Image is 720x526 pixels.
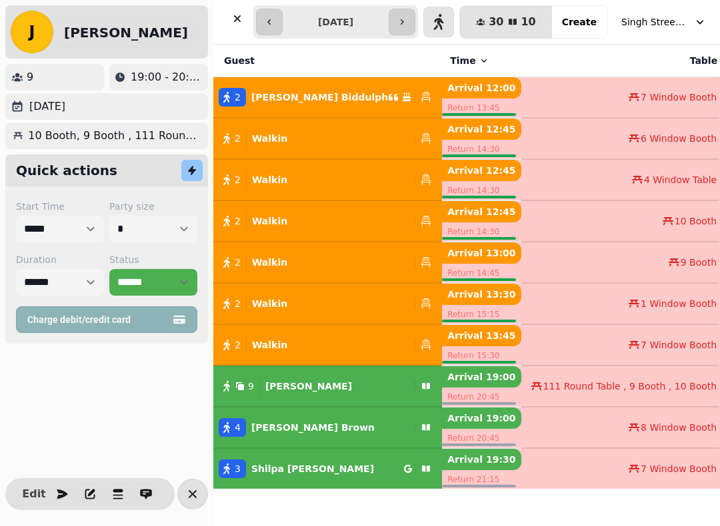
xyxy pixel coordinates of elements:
[235,256,241,269] span: 2
[252,132,287,145] p: Walkin
[450,54,489,67] button: Time
[252,173,287,186] p: Walkin
[26,489,42,499] span: Edit
[109,200,197,213] label: Party size
[450,54,475,67] span: Time
[644,173,717,186] span: 4 Window Table
[235,462,241,475] span: 3
[613,10,715,34] button: Singh Street Bruntsfield
[16,200,104,213] label: Start Time
[442,470,521,489] p: Return 21:15
[641,132,717,145] span: 6 Window Booth
[442,325,521,346] p: Arrival 13:45
[252,297,287,310] p: Walkin
[213,288,442,320] button: 2Walkin
[29,24,35,40] span: J
[235,132,241,145] span: 2
[442,181,521,200] p: Return 14:30
[64,23,188,42] h2: [PERSON_NAME]
[252,214,287,228] p: Walkin
[213,123,442,154] button: 2Walkin
[21,481,47,507] button: Edit
[681,256,717,269] span: 9 Booth
[621,15,688,29] span: Singh Street Bruntsfield
[251,421,375,434] p: [PERSON_NAME] Brown
[235,297,241,310] span: 2
[16,253,104,266] label: Duration
[442,160,521,181] p: Arrival 12:45
[442,305,521,324] p: Return 15:15
[543,380,717,393] span: 111 Round Table , 9 Booth , 10 Booth
[27,315,170,324] span: Charge debit/credit card
[442,284,521,305] p: Arrival 13:30
[551,6,607,38] button: Create
[641,421,717,434] span: 8 Window Booth
[213,164,442,196] button: 2Walkin
[213,370,442,402] button: 9[PERSON_NAME]
[235,214,241,228] span: 2
[29,99,65,115] p: [DATE]
[442,449,521,470] p: Arrival 19:30
[213,81,442,113] button: 2[PERSON_NAME] Biddulph
[213,411,442,443] button: 4[PERSON_NAME] Brown
[251,91,388,104] p: [PERSON_NAME] Biddulph
[675,214,717,228] span: 10 Booth
[442,119,521,140] p: Arrival 12:45
[252,256,287,269] p: Walkin
[213,453,442,485] button: 3Shilpa [PERSON_NAME]
[442,407,521,429] p: Arrival 19:00
[213,205,442,237] button: 2Walkin
[235,421,241,434] span: 4
[248,380,254,393] span: 9
[442,346,521,365] p: Return 15:30
[442,429,521,447] p: Return 20:45
[562,17,597,27] span: Create
[28,128,203,144] p: 10 Booth, 9 Booth , 111 Round Table
[641,91,717,104] span: 7 Window Booth
[16,161,117,180] h2: Quick actions
[235,173,241,186] span: 2
[641,297,717,310] span: 1 Window Booth
[442,242,521,264] p: Arrival 13:00
[27,69,33,85] p: 9
[109,253,197,266] label: Status
[213,45,442,77] th: Guest
[442,99,521,117] p: Return 13:45
[442,222,521,241] p: Return 14:30
[442,366,521,388] p: Arrival 19:00
[131,69,203,85] p: 19:00 - 20:45
[252,338,287,352] p: Walkin
[442,388,521,406] p: Return 20:45
[460,6,552,38] button: 3010
[521,17,535,27] span: 10
[442,201,521,222] p: Arrival 12:45
[442,264,521,282] p: Return 14:45
[213,329,442,361] button: 2Walkin
[235,338,241,352] span: 2
[641,338,717,352] span: 7 Window Booth
[442,77,521,99] p: Arrival 12:00
[251,462,374,475] p: Shilpa [PERSON_NAME]
[442,140,521,158] p: Return 14:30
[16,306,197,333] button: Charge debit/credit card
[265,380,352,393] p: [PERSON_NAME]
[489,17,503,27] span: 30
[235,91,241,104] span: 2
[641,462,717,475] span: 7 Window Booth
[213,246,442,278] button: 2Walkin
